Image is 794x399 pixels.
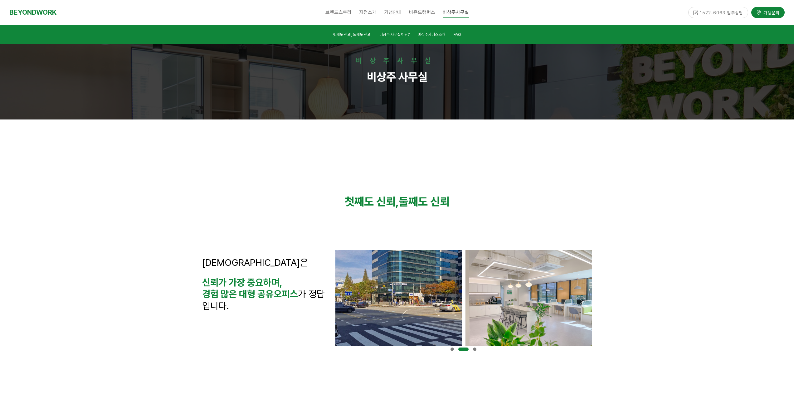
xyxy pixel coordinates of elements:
[333,32,371,37] span: 첫째도 신뢰, 둘째도 신뢰
[333,31,371,40] a: 첫째도 신뢰, 둘째도 신뢰
[325,9,352,15] span: 브랜드스토리
[399,195,450,208] strong: 둘째도 신뢰
[762,9,780,16] span: 가맹문의
[418,31,445,40] a: 비상주서비스소개
[379,31,410,40] a: 비상주 사무실이란?
[384,9,402,15] span: 가맹안내
[356,56,438,65] strong: 비상주사무실
[409,9,435,15] span: 비욘드캠퍼스
[418,32,445,37] span: 비상주서비스소개
[751,7,785,18] a: 가맹문의
[379,32,410,37] span: 비상주 사무실이란?
[454,32,461,37] span: FAQ
[359,9,377,15] span: 지점소개
[9,7,56,18] a: BEYONDWORK
[202,257,308,268] span: [DEMOGRAPHIC_DATA]은
[443,7,469,18] span: 비상주사무실
[380,5,405,20] a: 가맹안내
[439,5,473,20] a: 비상주사무실
[367,70,427,84] strong: 비상주 사무실
[345,195,399,208] strong: 첫째도 신뢰,
[202,288,325,311] span: 가 정답입니다.
[355,5,380,20] a: 지점소개
[202,277,282,288] strong: 신뢰가 가장 중요하며,
[322,5,355,20] a: 브랜드스토리
[454,31,461,40] a: FAQ
[202,288,298,299] strong: 경험 많은 대형 공유오피스
[405,5,439,20] a: 비욘드캠퍼스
